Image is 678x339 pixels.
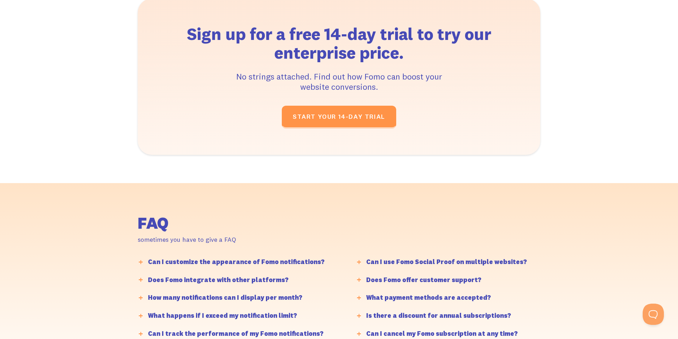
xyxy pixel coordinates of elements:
div: No strings attached. Find out how Fomo can boost your website conversions. [233,71,445,92]
div: What payment methods are accepted? [366,293,491,303]
div: Can I track the performance of my Fomo notifications? [148,329,323,339]
a: START YOUR 14-DAY TRIAL [282,106,396,129]
div: Can I cancel my Fomo subscription at any time? [366,329,518,339]
iframe: Toggle Customer Support [643,304,664,325]
div: Does Fomo integrate with other platforms? [148,275,289,285]
div: Can I use Fomo Social Proof on multiple websites? [366,257,527,267]
div: How many notifications can I display per month? [148,293,302,303]
div: sometimes you have to give a FAQ [138,235,434,245]
div: What happens if I exceed my notification limit? [148,311,297,321]
h2: Sign up for a free 14-day trial to try our enterprise price. [177,25,501,62]
div: Is there a discount for annual subscriptions? [366,311,511,321]
div: Does Fomo offer customer support? [366,275,481,285]
h2: FAQ [138,215,434,231]
div: Can I customize the appearance of Fomo notifications? [148,257,325,267]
